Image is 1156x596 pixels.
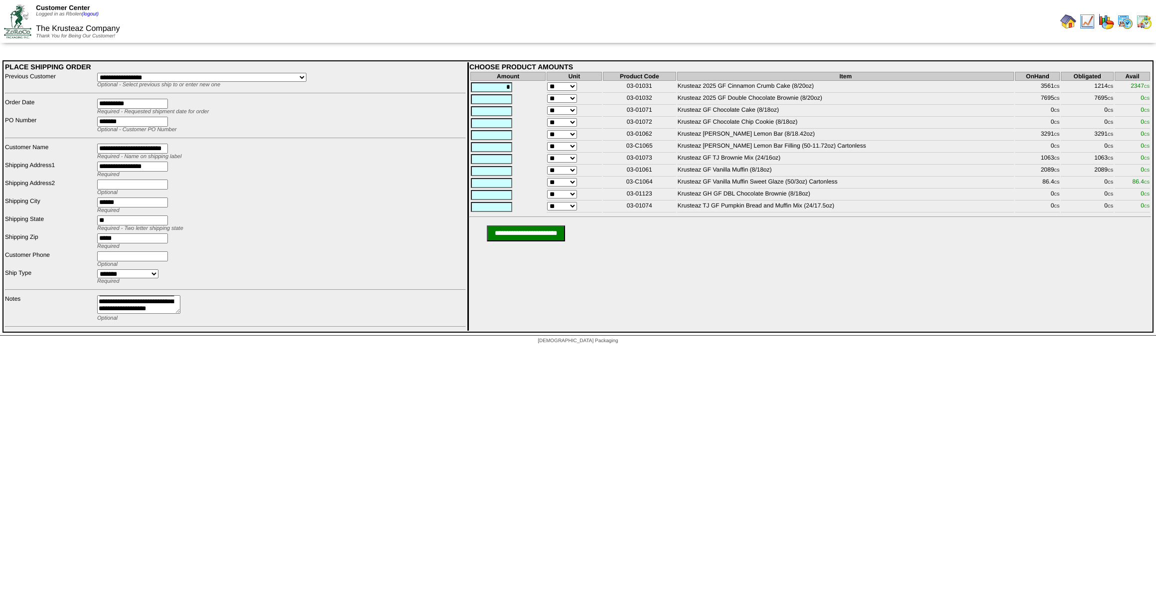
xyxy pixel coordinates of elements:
[4,116,96,133] td: PO Number
[603,201,676,212] td: 03-01074
[603,130,676,141] td: 03-01062
[1015,130,1060,141] td: 3291
[1144,204,1150,208] span: CS
[1108,108,1113,113] span: CS
[97,154,181,160] span: Required - Name on shipping label
[1141,118,1150,125] span: 0
[97,172,120,178] span: Required
[1141,202,1150,209] span: 0
[1144,108,1150,113] span: CS
[97,127,177,133] span: Optional - Customer PO Number
[97,109,209,115] span: Required - Requested shipment date for order
[36,11,99,17] span: Logged in as Rbolen
[1108,84,1113,89] span: CS
[677,190,1014,200] td: Krusteaz GH GF DBL Chocolate Brownie (8/18oz)
[1108,120,1113,125] span: CS
[1061,142,1114,153] td: 0
[547,72,601,81] th: Unit
[1015,94,1060,105] td: 7695
[1141,166,1150,173] span: 0
[1015,178,1060,189] td: 86.4
[1054,120,1059,125] span: CS
[603,94,676,105] td: 03-01032
[1108,96,1113,101] span: CS
[603,106,676,117] td: 03-01071
[677,82,1014,93] td: Krusteaz 2025 GF Cinnamon Crumb Cake (8/20oz)
[603,142,676,153] td: 03-C1065
[1061,82,1114,93] td: 1214
[97,261,118,267] span: Optional
[677,72,1014,81] th: Item
[1015,118,1060,129] td: 0
[1108,144,1113,149] span: CS
[1144,156,1150,161] span: CS
[5,63,466,71] div: PLACE SHIPPING ORDER
[1054,96,1059,101] span: CS
[1144,84,1150,89] span: CS
[1015,201,1060,212] td: 0
[4,72,96,88] td: Previous Customer
[1141,142,1150,149] span: 0
[1108,168,1113,173] span: CS
[4,215,96,232] td: Shipping State
[4,98,96,115] td: Order Date
[1108,192,1113,197] span: CS
[1108,180,1113,185] span: CS
[1108,204,1113,208] span: CS
[4,233,96,250] td: Shipping Zip
[677,154,1014,165] td: Krusteaz GF TJ Brownie Mix (24/16oz)
[1061,72,1114,81] th: Obligated
[1054,156,1059,161] span: CS
[1098,13,1114,29] img: graph.gif
[603,190,676,200] td: 03-01123
[1117,13,1133,29] img: calendarprod.gif
[1015,106,1060,117] td: 0
[97,315,118,321] span: Optional
[1144,180,1150,185] span: CS
[1015,72,1060,81] th: OnHand
[603,72,676,81] th: Product Code
[1144,168,1150,173] span: CS
[97,207,120,213] span: Required
[1061,118,1114,129] td: 0
[1115,72,1150,81] th: Avail
[1061,106,1114,117] td: 0
[4,295,96,322] td: Notes
[1061,201,1114,212] td: 0
[1054,204,1059,208] span: CS
[4,4,31,38] img: ZoRoCo_Logo(Green%26Foil)%20jpg.webp
[1061,190,1114,200] td: 0
[469,63,1151,71] div: CHOOSE PRODUCT AMOUNTS
[677,201,1014,212] td: Krusteaz TJ GF Pumpkin Bread and Muffin Mix (24/17.5oz)
[1133,178,1150,185] span: 86.4
[1141,94,1150,101] span: 0
[82,11,99,17] a: (logout)
[1108,132,1113,137] span: CS
[1054,84,1059,89] span: CS
[1079,13,1095,29] img: line_graph.gif
[538,338,618,344] span: [DEMOGRAPHIC_DATA] Packaging
[677,178,1014,189] td: Krusteaz GF Vanilla Muffin Sweet Glaze (50/3oz) Cartonless
[1144,192,1150,197] span: CS
[4,161,96,178] td: Shipping Address1
[1054,132,1059,137] span: CS
[4,197,96,214] td: Shipping City
[36,33,115,39] span: Thank You for Being Our Customer!
[36,4,90,11] span: Customer Center
[677,94,1014,105] td: Krusteaz 2025 GF Double Chocolate Brownie (8/20oz)
[1015,166,1060,177] td: 2089
[1061,154,1114,165] td: 1063
[97,190,118,196] span: Optional
[36,24,120,33] span: The Krusteaz Company
[97,278,120,284] span: Required
[1015,154,1060,165] td: 1063
[1131,82,1150,89] span: 2347
[603,166,676,177] td: 03-01061
[1061,130,1114,141] td: 3291
[603,118,676,129] td: 03-01072
[1061,178,1114,189] td: 0
[677,106,1014,117] td: Krusteaz GF Chocolate Cake (8/18oz)
[1141,130,1150,137] span: 0
[1144,132,1150,137] span: CS
[1054,168,1059,173] span: CS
